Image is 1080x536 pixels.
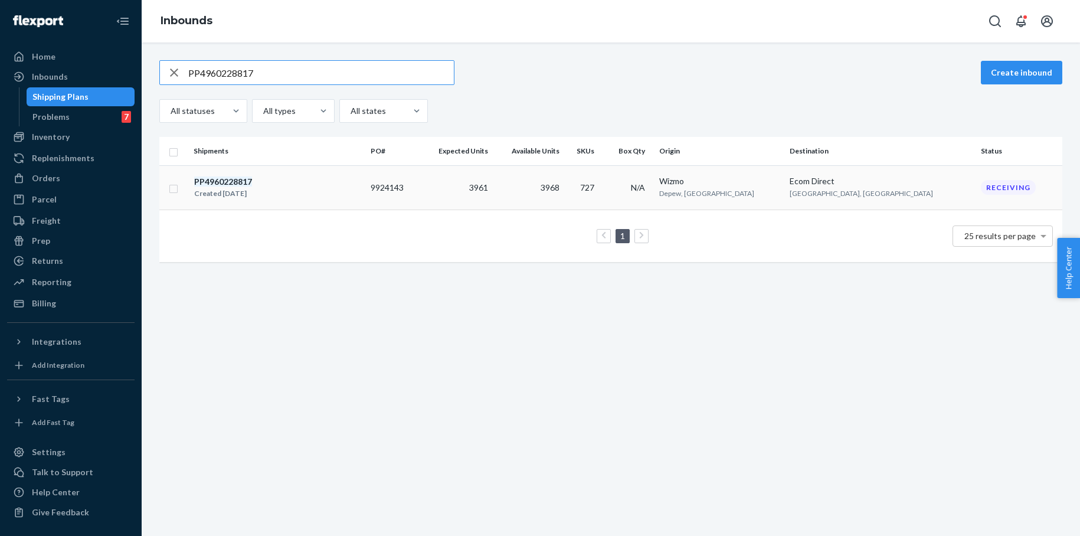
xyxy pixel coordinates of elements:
span: N/A [631,182,645,192]
div: Settings [32,446,66,458]
div: Add Fast Tag [32,417,74,427]
div: Prep [32,235,50,247]
div: Home [32,51,55,63]
th: Destination [785,137,976,165]
button: Create inbound [981,61,1062,84]
span: 3968 [541,182,559,192]
span: Depew, [GEOGRAPHIC_DATA] [659,189,754,198]
div: Parcel [32,194,57,205]
div: Talk to Support [32,466,93,478]
div: Add Integration [32,360,84,370]
div: Created [DATE] [194,188,252,200]
button: Open notifications [1009,9,1033,33]
a: Parcel [7,190,135,209]
a: Freight [7,211,135,230]
div: Reporting [32,276,71,288]
a: Add Integration [7,356,135,375]
button: Integrations [7,332,135,351]
input: All states [349,105,351,117]
a: Talk to Support [7,463,135,482]
div: Orders [32,172,60,184]
th: PO# [366,137,419,165]
div: Help Center [32,486,80,498]
div: Give Feedback [32,506,89,518]
input: All statuses [169,105,171,117]
input: Search inbounds by name, destination, msku... [188,61,454,84]
img: Flexport logo [13,15,63,27]
div: Integrations [32,336,81,348]
td: 9924143 [366,165,419,210]
div: Shipping Plans [32,91,89,103]
a: Returns [7,251,135,270]
div: Returns [32,255,63,267]
div: Replenishments [32,152,94,164]
button: Help Center [1057,238,1080,298]
button: Open account menu [1035,9,1059,33]
div: Ecom Direct [790,175,971,187]
a: Inbounds [161,14,212,27]
a: Replenishments [7,149,135,168]
th: Expected Units [419,137,493,165]
a: Orders [7,169,135,188]
a: Help Center [7,483,135,502]
button: Fast Tags [7,390,135,408]
th: Status [976,137,1062,165]
a: Add Fast Tag [7,413,135,432]
a: Inventory [7,128,135,146]
a: Problems7 [27,107,135,126]
a: Shipping Plans [27,87,135,106]
em: PP4960228817 [194,177,252,187]
div: 7 [122,111,131,123]
ol: breadcrumbs [151,4,222,38]
button: Give Feedback [7,503,135,522]
div: Inventory [32,131,70,143]
div: Wizmo [659,175,780,187]
a: Reporting [7,273,135,292]
div: Receiving [981,180,1036,195]
th: SKUs [564,137,604,165]
span: [GEOGRAPHIC_DATA], [GEOGRAPHIC_DATA] [790,189,933,198]
th: Origin [654,137,785,165]
a: Billing [7,294,135,313]
button: Open Search Box [983,9,1007,33]
div: Problems [32,111,70,123]
button: Close Navigation [111,9,135,33]
div: Freight [32,215,61,227]
th: Box Qty [604,137,654,165]
th: Available Units [493,137,564,165]
th: Shipments [189,137,366,165]
span: 25 results per page [964,231,1036,241]
a: Inbounds [7,67,135,86]
div: Inbounds [32,71,68,83]
div: Fast Tags [32,393,70,405]
a: Home [7,47,135,66]
div: Billing [32,298,56,309]
a: Prep [7,231,135,250]
span: 727 [580,182,594,192]
a: Page 1 is your current page [618,231,627,241]
span: 3961 [469,182,488,192]
a: Settings [7,443,135,462]
input: All types [262,105,263,117]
